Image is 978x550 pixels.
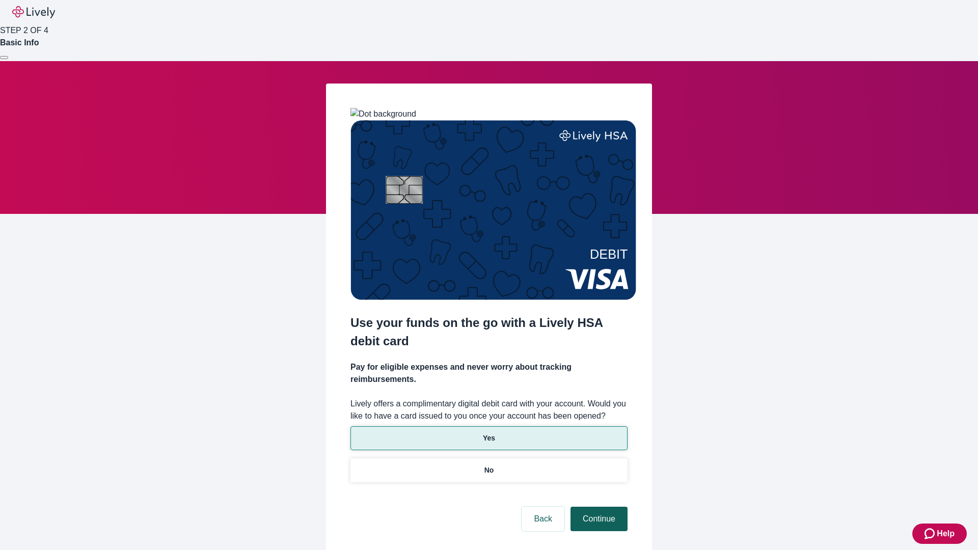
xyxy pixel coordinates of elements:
[350,314,628,350] h2: Use your funds on the go with a Lively HSA debit card
[350,120,636,300] img: Debit card
[350,426,628,450] button: Yes
[350,108,416,120] img: Dot background
[937,528,955,540] span: Help
[350,458,628,482] button: No
[483,433,495,444] p: Yes
[350,361,628,386] h4: Pay for eligible expenses and never worry about tracking reimbursements.
[570,507,628,531] button: Continue
[12,6,55,18] img: Lively
[350,398,628,422] label: Lively offers a complimentary digital debit card with your account. Would you like to have a card...
[912,524,967,544] button: Zendesk support iconHelp
[484,465,494,476] p: No
[522,507,564,531] button: Back
[925,528,937,540] svg: Zendesk support icon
